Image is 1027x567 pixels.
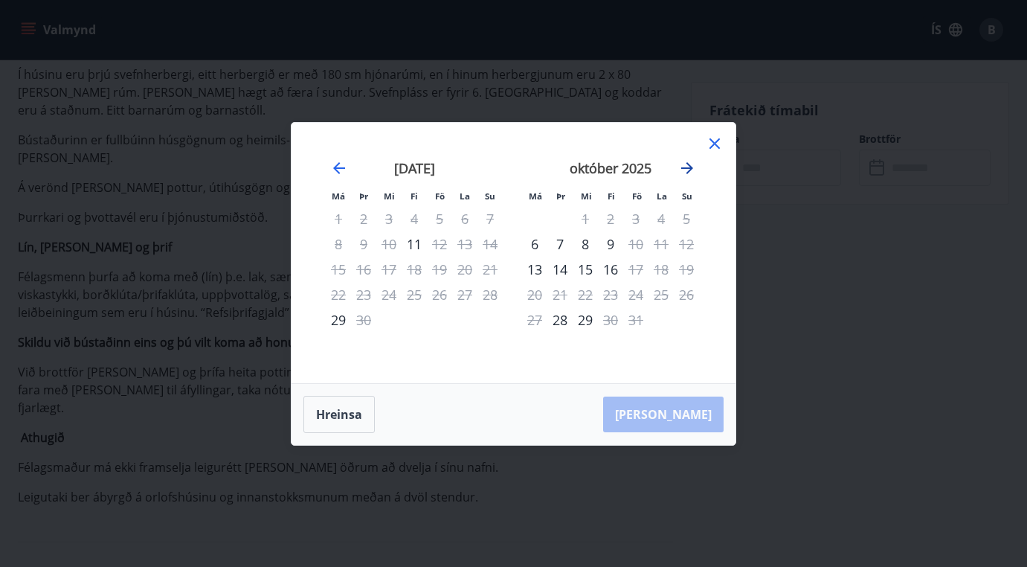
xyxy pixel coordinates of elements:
small: Þr [556,190,565,202]
td: Not available. miðvikudagur, 24. september 2025 [376,282,402,307]
td: Choose mánudagur, 29. september 2025 as your check-in date. It’s available. [326,307,351,333]
td: Not available. laugardagur, 6. september 2025 [452,206,477,231]
td: Choose miðvikudagur, 15. október 2025 as your check-in date. It’s available. [573,257,598,282]
td: Not available. mánudagur, 22. september 2025 [326,282,351,307]
div: Calendar [309,141,718,365]
small: Fö [435,190,445,202]
td: Not available. laugardagur, 11. október 2025 [648,231,674,257]
td: Not available. laugardagur, 25. október 2025 [648,282,674,307]
td: Choose mánudagur, 13. október 2025 as your check-in date. It’s available. [522,257,547,282]
td: Not available. föstudagur, 24. október 2025 [623,282,648,307]
td: Not available. laugardagur, 18. október 2025 [648,257,674,282]
td: Not available. sunnudagur, 5. október 2025 [674,206,699,231]
td: Not available. miðvikudagur, 22. október 2025 [573,282,598,307]
td: Choose fimmtudagur, 9. október 2025 as your check-in date. It’s available. [598,231,623,257]
div: Aðeins útritun í boði [623,257,648,282]
td: Choose mánudagur, 6. október 2025 as your check-in date. It’s available. [522,231,547,257]
strong: október 2025 [570,159,651,177]
small: Þr [359,190,368,202]
small: Má [529,190,542,202]
small: La [460,190,470,202]
td: Not available. fimmtudagur, 18. september 2025 [402,257,427,282]
td: Not available. sunnudagur, 14. september 2025 [477,231,503,257]
div: 15 [573,257,598,282]
div: Aðeins innritun í boði [522,231,547,257]
td: Not available. sunnudagur, 21. september 2025 [477,257,503,282]
small: Mi [581,190,592,202]
small: Su [682,190,692,202]
td: Not available. mánudagur, 20. október 2025 [522,282,547,307]
div: Aðeins innritun í boði [402,231,427,257]
button: Hreinsa [303,396,375,433]
div: Aðeins útritun í boði [598,307,623,333]
td: Not available. miðvikudagur, 1. október 2025 [573,206,598,231]
td: Not available. mánudagur, 1. september 2025 [326,206,351,231]
td: Not available. þriðjudagur, 23. september 2025 [351,282,376,307]
td: Choose þriðjudagur, 14. október 2025 as your check-in date. It’s available. [547,257,573,282]
td: Not available. miðvikudagur, 10. september 2025 [376,231,402,257]
td: Not available. laugardagur, 13. september 2025 [452,231,477,257]
td: Not available. fimmtudagur, 23. október 2025 [598,282,623,307]
div: 9 [598,231,623,257]
td: Not available. laugardagur, 27. september 2025 [452,282,477,307]
td: Not available. föstudagur, 3. október 2025 [623,206,648,231]
div: Aðeins innritun í boði [547,307,573,333]
td: Not available. föstudagur, 12. september 2025 [427,231,452,257]
td: Not available. föstudagur, 17. október 2025 [623,257,648,282]
td: Not available. föstudagur, 10. október 2025 [623,231,648,257]
div: Move backward to switch to the previous month. [330,159,348,177]
td: Not available. miðvikudagur, 3. september 2025 [376,206,402,231]
td: Choose þriðjudagur, 7. október 2025 as your check-in date. It’s available. [547,231,573,257]
td: Not available. laugardagur, 20. september 2025 [452,257,477,282]
small: Má [332,190,345,202]
div: Aðeins útritun í boði [351,307,376,333]
div: 16 [598,257,623,282]
td: Not available. föstudagur, 31. október 2025 [623,307,648,333]
td: Choose fimmtudagur, 11. september 2025 as your check-in date. It’s available. [402,231,427,257]
div: 7 [547,231,573,257]
td: Not available. laugardagur, 4. október 2025 [648,206,674,231]
td: Not available. sunnudagur, 26. október 2025 [674,282,699,307]
div: Aðeins útritun í boði [427,231,452,257]
td: Not available. þriðjudagur, 21. október 2025 [547,282,573,307]
td: Not available. fimmtudagur, 4. september 2025 [402,206,427,231]
td: Not available. fimmtudagur, 25. september 2025 [402,282,427,307]
td: Not available. mánudagur, 8. september 2025 [326,231,351,257]
div: Aðeins innritun í boði [326,307,351,333]
td: Choose fimmtudagur, 16. október 2025 as your check-in date. It’s available. [598,257,623,282]
td: Not available. sunnudagur, 7. september 2025 [477,206,503,231]
td: Not available. föstudagur, 26. september 2025 [427,282,452,307]
td: Not available. þriðjudagur, 9. september 2025 [351,231,376,257]
small: Fi [411,190,418,202]
div: 14 [547,257,573,282]
td: Not available. föstudagur, 5. september 2025 [427,206,452,231]
small: La [657,190,667,202]
td: Not available. sunnudagur, 19. október 2025 [674,257,699,282]
td: Not available. föstudagur, 19. september 2025 [427,257,452,282]
div: 8 [573,231,598,257]
td: Choose þriðjudagur, 28. október 2025 as your check-in date. It’s available. [547,307,573,333]
td: Choose miðvikudagur, 29. október 2025 as your check-in date. It’s available. [573,307,598,333]
small: Mi [384,190,395,202]
td: Not available. þriðjudagur, 16. september 2025 [351,257,376,282]
td: Not available. þriðjudagur, 2. september 2025 [351,206,376,231]
td: Not available. mánudagur, 15. september 2025 [326,257,351,282]
td: Not available. fimmtudagur, 2. október 2025 [598,206,623,231]
div: Move forward to switch to the next month. [678,159,696,177]
small: Fi [608,190,615,202]
td: Choose miðvikudagur, 8. október 2025 as your check-in date. It’s available. [573,231,598,257]
td: Not available. mánudagur, 27. október 2025 [522,307,547,333]
small: Fö [632,190,642,202]
td: Not available. sunnudagur, 12. október 2025 [674,231,699,257]
td: Not available. sunnudagur, 28. september 2025 [477,282,503,307]
strong: [DATE] [394,159,435,177]
div: Aðeins innritun í boði [522,257,547,282]
div: 29 [573,307,598,333]
td: Not available. miðvikudagur, 17. september 2025 [376,257,402,282]
small: Su [485,190,495,202]
div: Aðeins útritun í boði [623,231,648,257]
td: Not available. þriðjudagur, 30. september 2025 [351,307,376,333]
td: Not available. fimmtudagur, 30. október 2025 [598,307,623,333]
